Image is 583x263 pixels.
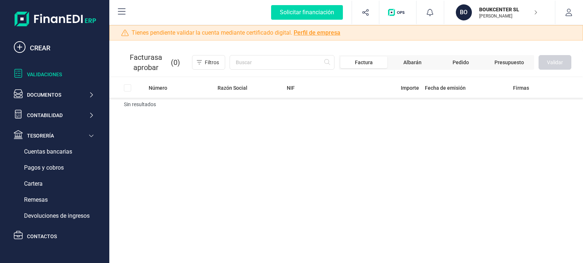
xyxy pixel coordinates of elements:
[539,55,571,70] button: Validar
[513,84,529,92] span: Firmas
[494,59,524,66] span: Presupuesto
[27,233,94,240] div: Contactos
[403,59,422,66] span: Albarán
[24,212,90,220] span: Devoluciones de ingresos
[453,1,546,24] button: BOBOUKCENTER SL[PERSON_NAME]
[230,55,334,70] input: Buscar
[149,84,167,92] span: Número
[479,13,537,19] p: [PERSON_NAME]
[27,71,94,78] div: Validaciones
[192,55,225,70] button: Filtros
[173,57,177,67] span: 0
[24,179,43,188] span: Cartera
[384,1,412,24] button: Logo de OPS
[27,91,89,98] div: Documentos
[388,9,407,16] img: Logo de OPS
[24,147,72,156] span: Cuentas bancarias
[15,12,96,26] img: Logo Finanedi
[287,84,295,92] span: NIF
[355,59,373,66] span: Factura
[205,59,219,66] span: Filtros
[453,59,469,66] span: Pedido
[24,163,64,172] span: Pagos y cobros
[27,112,89,119] div: Contabilidad
[109,98,583,111] td: Sin resultados
[24,196,48,204] span: Remesas
[121,52,171,73] span: Facturas a aprobar
[121,52,180,73] p: ( )
[294,29,340,36] a: Perfil de empresa
[30,43,94,53] div: CREAR
[132,28,340,37] span: Tienes pendiente validar la cuenta mediante certificado digital.
[27,132,89,139] div: Tesorería
[262,1,352,24] button: Solicitar financiación
[425,84,466,92] span: Fecha de emisión
[218,84,247,92] span: Razón Social
[271,5,343,20] div: Solicitar financiación
[479,6,537,13] p: BOUKCENTER SL
[456,4,472,20] div: BO
[401,84,419,92] span: Importe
